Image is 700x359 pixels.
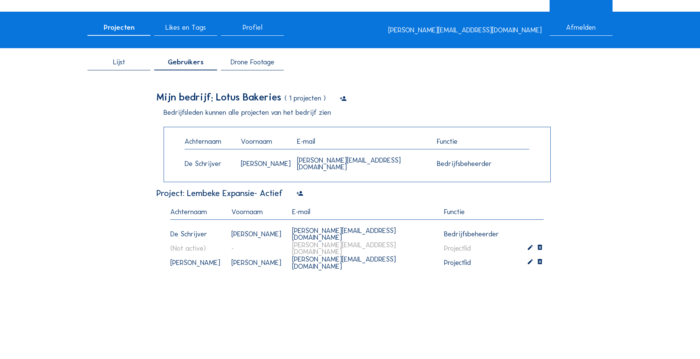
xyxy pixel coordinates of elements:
div: (not active) [166,240,227,257]
div: [PERSON_NAME][EMAIL_ADDRESS][DOMAIN_NAME] [293,152,433,175]
span: Lijst [113,59,125,66]
div: Achternaam [166,204,227,221]
div: [PERSON_NAME] [227,226,288,242]
div: Functie [440,204,531,221]
div: E-mail [293,134,433,150]
div: Afmelden [550,24,613,36]
div: ( 1 projecten ) [285,92,326,106]
div: - [227,240,288,257]
div: Achternaam [180,134,236,150]
div: Project: Lembeke Expansie [156,189,282,198]
div: De Schrijver [180,156,236,172]
div: [PERSON_NAME] [166,255,227,271]
span: Gebruikers [168,59,204,66]
div: Voornaam [227,204,288,221]
div: [PERSON_NAME][EMAIL_ADDRESS][DOMAIN_NAME] [288,223,440,246]
div: [PERSON_NAME][EMAIL_ADDRESS][DOMAIN_NAME] [388,27,542,34]
span: Likes en Tags [165,24,206,31]
div: [PERSON_NAME][EMAIL_ADDRESS][DOMAIN_NAME] [288,237,440,260]
div: [PERSON_NAME] [236,156,293,172]
div: bedrijfsbeheerder [437,160,512,167]
div: [PERSON_NAME][EMAIL_ADDRESS][DOMAIN_NAME] [288,251,440,274]
span: Projecten [104,24,135,31]
div: projectlid [444,259,471,266]
div: [PERSON_NAME] [227,255,288,271]
span: Drone Footage [231,59,274,66]
div: De Schrijver [166,226,227,242]
span: - Actief [254,188,282,198]
div: projectlid [444,245,471,252]
div: bedrijfsbeheerder [444,231,499,238]
span: Profiel [243,24,262,31]
div: Functie [432,134,516,150]
div: Voornaam [236,134,293,150]
div: E-mail [288,204,440,221]
div: Bedrijfsleden kunnen alle projecten van het bedrijf zien [164,109,544,116]
div: Mijn bedrijf: Lotus Bakeries [156,92,281,102]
